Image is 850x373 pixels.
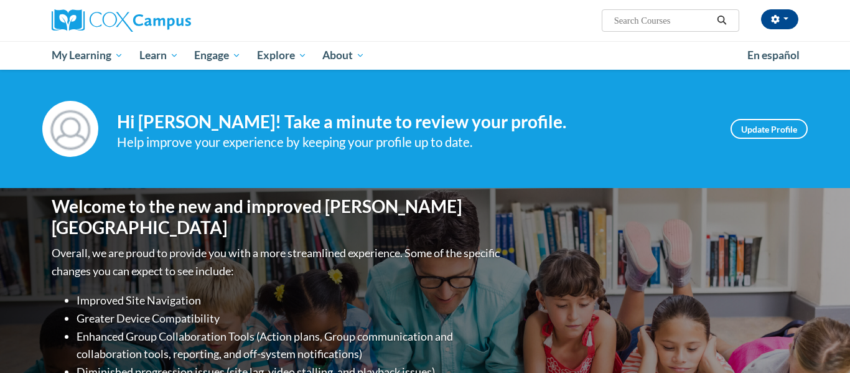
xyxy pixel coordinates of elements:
[747,49,800,62] span: En español
[131,41,187,70] a: Learn
[800,323,840,363] iframe: Button to launch messaging window
[52,48,123,63] span: My Learning
[77,291,503,309] li: Improved Site Navigation
[44,41,131,70] a: My Learning
[739,42,808,68] a: En español
[194,48,241,63] span: Engage
[613,13,712,28] input: Search Courses
[33,41,817,70] div: Main menu
[186,41,249,70] a: Engage
[52,9,288,32] a: Cox Campus
[712,13,731,28] button: Search
[731,119,808,139] a: Update Profile
[52,9,191,32] img: Cox Campus
[42,101,98,157] img: Profile Image
[52,244,503,280] p: Overall, we are proud to provide you with a more streamlined experience. Some of the specific cha...
[77,309,503,328] li: Greater Device Compatibility
[139,48,179,63] span: Learn
[77,328,503,364] li: Enhanced Group Collaboration Tools (Action plans, Group communication and collaboration tools, re...
[761,9,798,29] button: Account Settings
[315,41,373,70] a: About
[249,41,315,70] a: Explore
[52,196,503,238] h1: Welcome to the new and improved [PERSON_NAME][GEOGRAPHIC_DATA]
[257,48,307,63] span: Explore
[117,111,712,133] h4: Hi [PERSON_NAME]! Take a minute to review your profile.
[322,48,365,63] span: About
[117,132,712,153] div: Help improve your experience by keeping your profile up to date.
